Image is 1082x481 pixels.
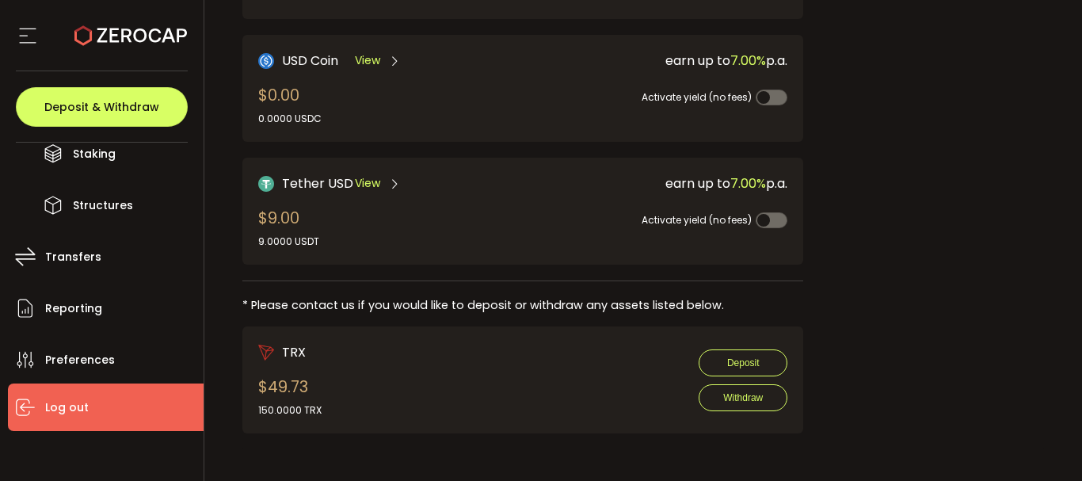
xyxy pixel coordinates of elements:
span: Log out [45,396,89,419]
span: Staking [73,143,116,166]
div: * Please contact us if you would like to deposit or withdraw any assets listed below. [242,297,804,314]
img: Tether USD [258,176,274,192]
span: 7.00% [730,52,766,70]
span: Preferences [45,349,115,372]
span: Tether USD [282,174,353,193]
span: Activate yield (no fees) [642,90,752,104]
span: View [355,52,380,69]
div: $9.00 [258,206,319,249]
span: Deposit [727,357,760,368]
span: Withdraw [723,392,763,403]
button: Deposit [699,349,787,376]
div: 0.0000 USDC [258,112,322,126]
button: Deposit & Withdraw [16,87,188,127]
span: Deposit & Withdraw [44,101,159,113]
div: earn up to p.a. [528,51,787,71]
div: $49.73 [258,375,322,418]
span: TRX [282,342,306,362]
span: Activate yield (no fees) [642,213,752,227]
span: Structures [73,194,133,217]
span: USD Coin [282,51,338,71]
img: USD Coin [258,53,274,69]
span: Transfers [45,246,101,269]
div: 9.0000 USDT [258,235,319,249]
span: Reporting [45,297,102,320]
div: earn up to p.a. [528,174,787,193]
span: 7.00% [730,174,766,193]
iframe: Chat Widget [1003,405,1082,481]
span: View [355,175,380,192]
button: Withdraw [699,384,787,411]
div: $0.00 [258,83,322,126]
div: 150.0000 TRX [258,403,322,418]
img: trx_portfolio.png [258,345,274,361]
